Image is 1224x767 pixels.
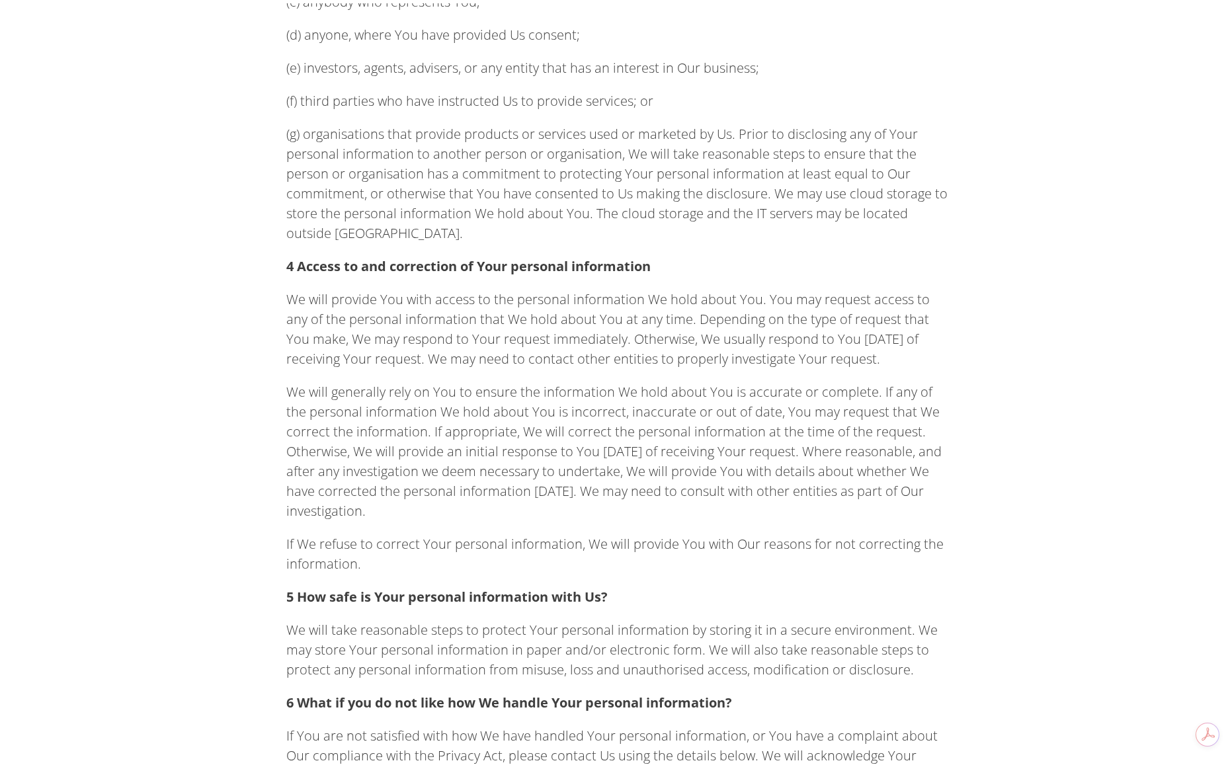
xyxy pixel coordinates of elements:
p: (f) third parties who have instructed Us to provide services; or [286,88,948,108]
b: 6 What if you do not like how We handle Your personal information? [286,690,732,708]
p: We will generally rely on You to ensure the information We hold about You is accurate or complete... [286,379,948,518]
p: (d) anyone, where You have provided Us consent; [286,22,948,42]
b: 4 Access to and correction of Your personal information [286,254,651,272]
p: We will provide You with access to the personal information We hold about You. You may request ac... [286,286,948,366]
p: (g) organisations that provide products or services used or marketed by Us. Prior to disclosing a... [286,121,948,240]
p: If We refuse to correct Your personal information, We will provide You with Our reasons for not c... [286,531,948,571]
b: 5 How safe is Your personal information with Us? [286,585,608,602]
p: We will take reasonable steps to protect Your personal information by storing it in a secure envi... [286,617,948,676]
p: (e) investors, agents, advisers, or any entity that has an interest in Our business; [286,55,948,75]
